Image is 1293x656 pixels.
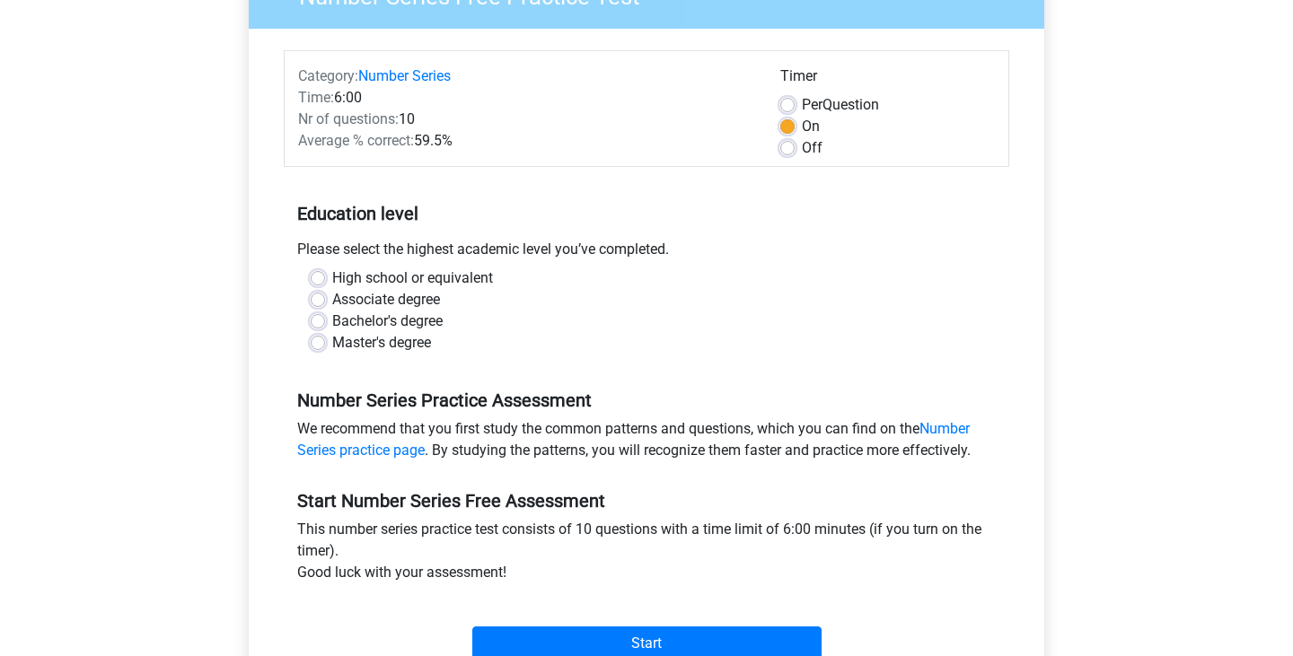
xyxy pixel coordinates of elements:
h5: Education level [297,196,996,232]
label: Associate degree [332,289,440,311]
label: Bachelor's degree [332,311,443,332]
label: On [802,116,820,137]
span: Per [802,96,822,113]
div: This number series practice test consists of 10 questions with a time limit of 6:00 minutes (if y... [284,519,1009,590]
span: Time: [298,89,334,106]
label: Master's degree [332,332,431,354]
span: Average % correct: [298,132,414,149]
h5: Start Number Series Free Assessment [297,490,996,512]
div: Timer [780,66,995,94]
div: 6:00 [285,87,767,109]
a: Number Series [358,67,451,84]
label: High school or equivalent [332,267,493,289]
div: 10 [285,109,767,130]
div: We recommend that you first study the common patterns and questions, which you can find on the . ... [284,418,1009,468]
div: Please select the highest academic level you’ve completed. [284,239,1009,267]
div: 59.5% [285,130,767,152]
span: Nr of questions: [298,110,399,127]
label: Question [802,94,879,116]
span: Category: [298,67,358,84]
h5: Number Series Practice Assessment [297,389,996,411]
label: Off [802,137,822,159]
